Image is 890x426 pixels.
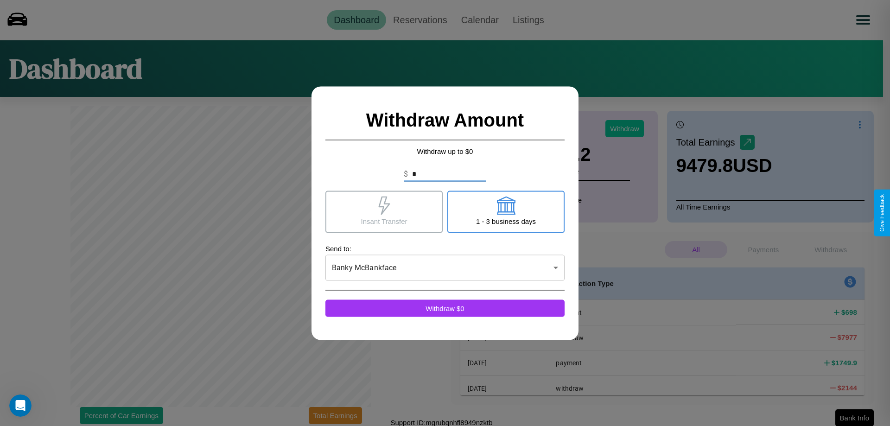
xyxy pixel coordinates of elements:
[879,194,885,232] div: Give Feedback
[325,299,565,317] button: Withdraw $0
[404,168,408,179] p: $
[325,100,565,140] h2: Withdraw Amount
[325,254,565,280] div: Banky McBankface
[325,145,565,157] p: Withdraw up to $ 0
[9,394,32,417] iframe: Intercom live chat
[476,215,536,227] p: 1 - 3 business days
[361,215,407,227] p: Insant Transfer
[325,242,565,254] p: Send to:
